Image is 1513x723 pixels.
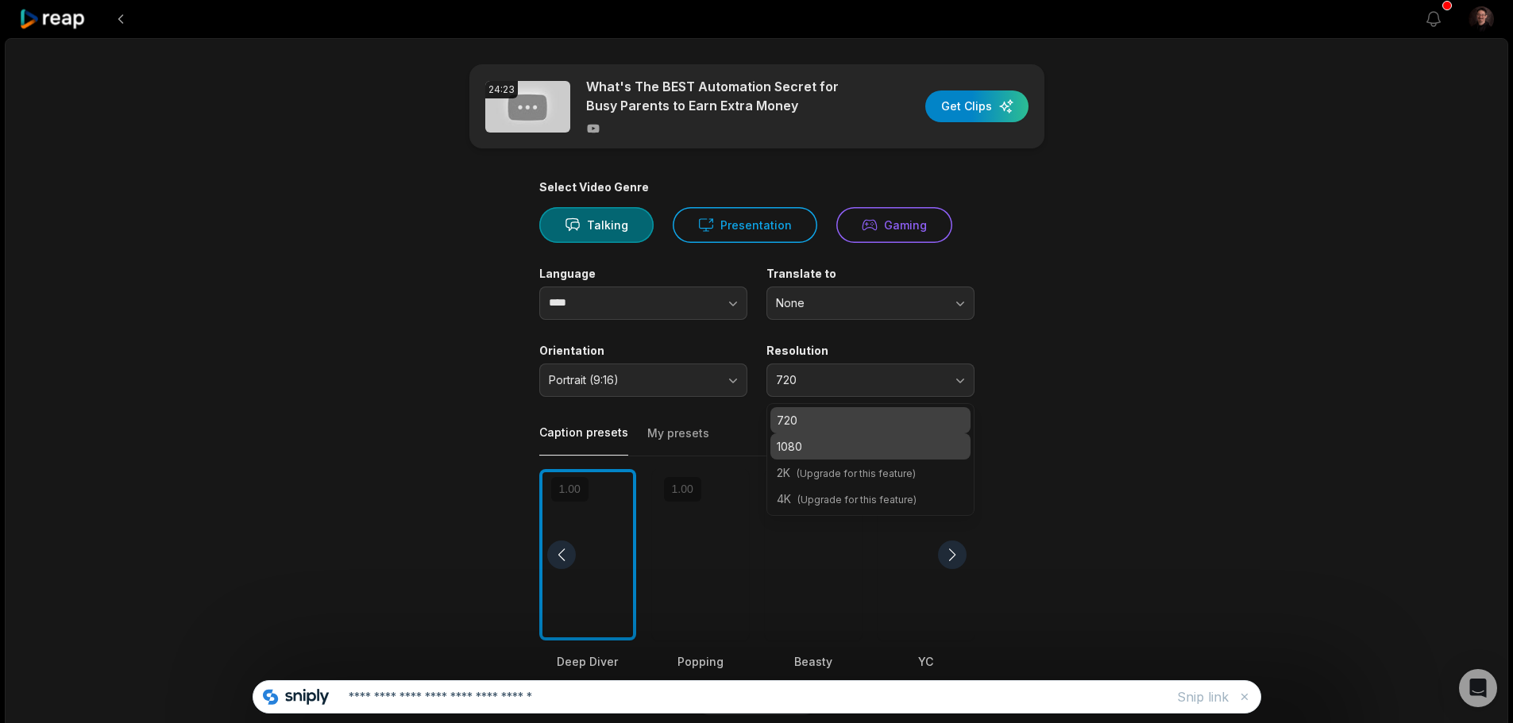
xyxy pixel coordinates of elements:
span: None [776,296,943,310]
button: Caption presets [539,425,628,456]
div: v 4.0.25 [44,25,78,38]
p: 4K [777,490,964,507]
button: Portrait (9:16) [539,363,747,397]
span: 720 [776,373,943,387]
div: Beasty [765,653,862,670]
button: Presentation [673,207,817,243]
button: 720 [766,363,975,397]
div: Popping [652,653,749,670]
p: What's The BEST Automation Secret for Busy Parents to Earn Extra Money [586,77,860,115]
div: Keywords by Traffic [176,94,268,104]
div: 24:23 [485,81,518,98]
button: Talking [539,207,654,243]
span: (Upgrade for this feature) [797,494,917,506]
button: My presets [647,425,709,456]
div: Deep Diver [539,653,636,670]
div: Domain: [DOMAIN_NAME] [41,41,175,54]
span: (Upgrade for this feature) [797,467,916,479]
label: Translate to [766,267,975,281]
span: Portrait (9:16) [549,373,716,387]
div: Domain Overview [60,94,142,104]
label: Orientation [539,344,747,358]
div: 720 [766,403,975,516]
button: Gaming [836,207,952,243]
button: Get Clips [925,90,1029,122]
p: 2K [777,464,964,481]
p: 1080 [777,438,964,455]
p: 720 [777,412,964,429]
button: None [766,287,975,320]
img: tab_domain_overview_orange.svg [43,92,56,105]
label: Resolution [766,344,975,358]
label: Language [539,267,747,281]
div: YC [878,653,975,670]
img: website_grey.svg [25,41,38,54]
img: tab_keywords_by_traffic_grey.svg [158,92,171,105]
img: logo_orange.svg [25,25,38,38]
div: Select Video Genre [539,180,975,194]
div: Open Intercom Messenger [1459,669,1497,707]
